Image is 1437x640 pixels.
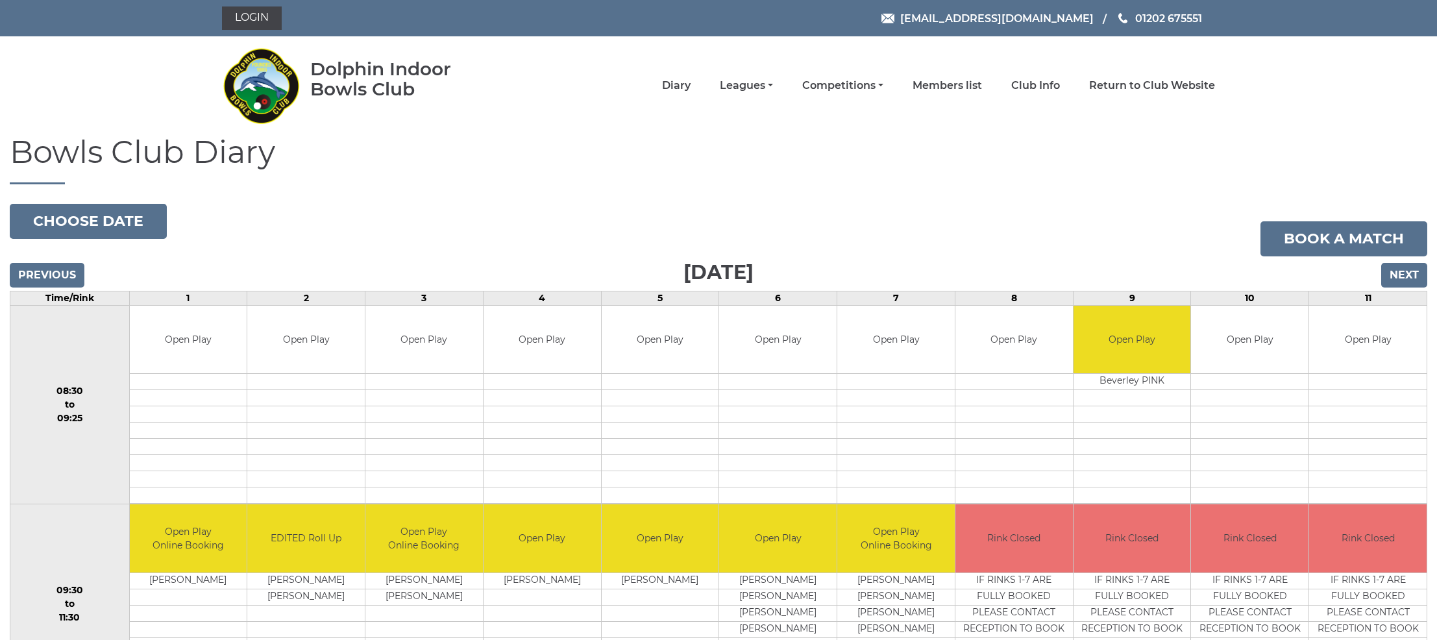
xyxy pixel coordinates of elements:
[720,79,773,93] a: Leagues
[1309,605,1427,621] td: PLEASE CONTACT
[719,589,837,605] td: [PERSON_NAME]
[365,589,483,605] td: [PERSON_NAME]
[222,40,300,131] img: Dolphin Indoor Bowls Club
[247,589,365,605] td: [PERSON_NAME]
[955,306,1073,374] td: Open Play
[1074,306,1191,374] td: Open Play
[222,6,282,30] a: Login
[483,291,601,305] td: 4
[1074,374,1191,390] td: Beverley PINK
[955,291,1073,305] td: 8
[247,504,365,572] td: EDITED Roll Up
[130,306,247,374] td: Open Play
[10,291,130,305] td: Time/Rink
[955,504,1073,572] td: Rink Closed
[130,504,247,572] td: Open Play Online Booking
[484,504,601,572] td: Open Play
[247,306,365,374] td: Open Play
[900,12,1094,24] span: [EMAIL_ADDRESS][DOMAIN_NAME]
[955,605,1073,621] td: PLEASE CONTACT
[719,504,837,572] td: Open Play
[837,572,955,589] td: [PERSON_NAME]
[1074,572,1191,589] td: IF RINKS 1-7 ARE
[1191,306,1308,374] td: Open Play
[365,306,483,374] td: Open Play
[1074,589,1191,605] td: FULLY BOOKED
[1309,589,1427,605] td: FULLY BOOKED
[1191,605,1308,621] td: PLEASE CONTACT
[10,135,1427,184] h1: Bowls Club Diary
[365,572,483,589] td: [PERSON_NAME]
[913,79,982,93] a: Members list
[484,572,601,589] td: [PERSON_NAME]
[837,306,955,374] td: Open Play
[837,291,955,305] td: 7
[719,306,837,374] td: Open Play
[10,305,130,504] td: 08:30 to 09:25
[881,10,1094,27] a: Email [EMAIL_ADDRESS][DOMAIN_NAME]
[955,572,1073,589] td: IF RINKS 1-7 ARE
[365,504,483,572] td: Open Play Online Booking
[10,204,167,239] button: Choose date
[1135,12,1202,24] span: 01202 675551
[955,621,1073,637] td: RECEPTION TO BOOK
[1309,621,1427,637] td: RECEPTION TO BOOK
[1074,621,1191,637] td: RECEPTION TO BOOK
[130,572,247,589] td: [PERSON_NAME]
[1191,621,1308,637] td: RECEPTION TO BOOK
[955,589,1073,605] td: FULLY BOOKED
[1191,572,1308,589] td: IF RINKS 1-7 ARE
[1011,79,1060,93] a: Club Info
[1381,263,1427,288] input: Next
[601,291,719,305] td: 5
[837,589,955,605] td: [PERSON_NAME]
[837,504,955,572] td: Open Play Online Booking
[1191,291,1309,305] td: 10
[602,572,719,589] td: [PERSON_NAME]
[1309,572,1427,589] td: IF RINKS 1-7 ARE
[881,14,894,23] img: Email
[1191,589,1308,605] td: FULLY BOOKED
[1309,504,1427,572] td: Rink Closed
[1073,291,1191,305] td: 9
[1309,291,1427,305] td: 11
[1118,13,1127,23] img: Phone us
[1074,605,1191,621] td: PLEASE CONTACT
[602,306,719,374] td: Open Play
[719,605,837,621] td: [PERSON_NAME]
[719,621,837,637] td: [PERSON_NAME]
[602,504,719,572] td: Open Play
[802,79,883,93] a: Competitions
[10,263,84,288] input: Previous
[837,605,955,621] td: [PERSON_NAME]
[247,291,365,305] td: 2
[1089,79,1215,93] a: Return to Club Website
[310,59,493,99] div: Dolphin Indoor Bowls Club
[365,291,484,305] td: 3
[129,291,247,305] td: 1
[837,621,955,637] td: [PERSON_NAME]
[247,572,365,589] td: [PERSON_NAME]
[484,306,601,374] td: Open Play
[1116,10,1202,27] a: Phone us 01202 675551
[1309,306,1427,374] td: Open Play
[662,79,691,93] a: Diary
[719,572,837,589] td: [PERSON_NAME]
[1191,504,1308,572] td: Rink Closed
[1260,221,1427,256] a: Book a match
[1074,504,1191,572] td: Rink Closed
[719,291,837,305] td: 6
